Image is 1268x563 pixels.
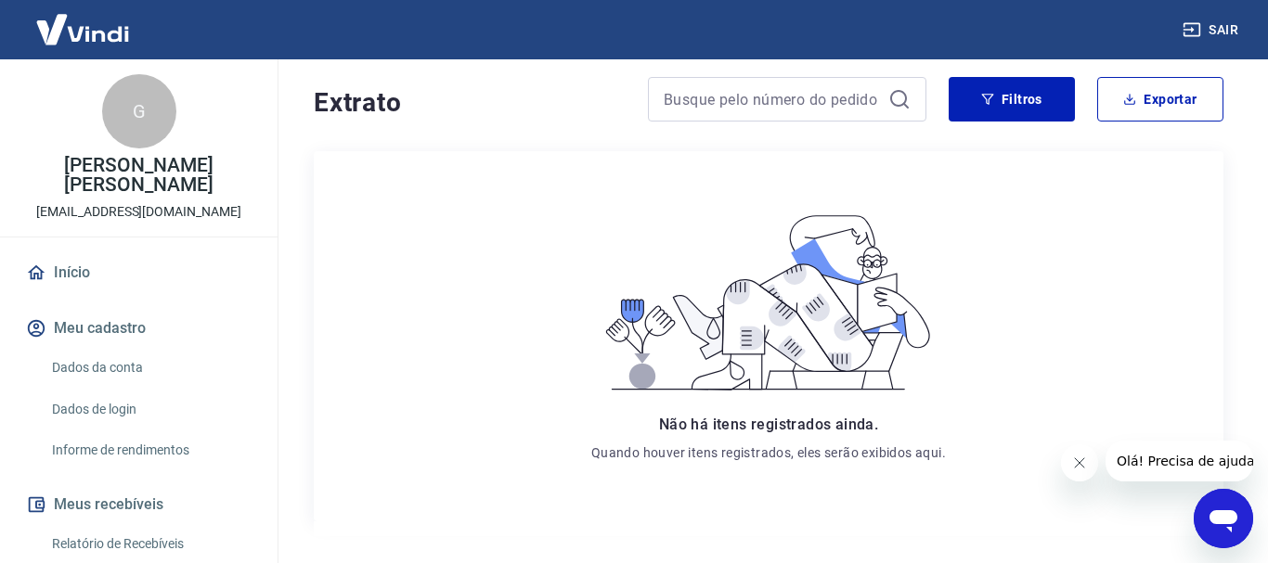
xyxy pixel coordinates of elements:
div: G [102,74,176,148]
iframe: Mensagem da empresa [1106,441,1253,481]
p: [EMAIL_ADDRESS][DOMAIN_NAME] [36,202,241,222]
input: Busque pelo número do pedido [664,85,881,113]
img: Vindi [22,1,143,58]
button: Meus recebíveis [22,484,255,525]
iframe: Botão para abrir a janela de mensagens [1194,489,1253,548]
button: Exportar [1097,77,1223,122]
span: Não há itens registrados ainda. [659,416,878,433]
a: Dados da conta [45,349,255,387]
span: Olá! Precisa de ajuda? [11,13,156,28]
a: Dados de login [45,390,255,429]
button: Meu cadastro [22,308,255,349]
a: Relatório de Recebíveis [45,525,255,563]
p: Quando houver itens registrados, eles serão exibidos aqui. [591,443,946,462]
button: Filtros [949,77,1075,122]
iframe: Fechar mensagem [1061,444,1098,481]
a: Informe de rendimentos [45,431,255,469]
button: Sair [1179,13,1246,47]
h4: Extrato [314,84,626,122]
a: Início [22,252,255,293]
p: [PERSON_NAME] [PERSON_NAME] [15,156,263,195]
